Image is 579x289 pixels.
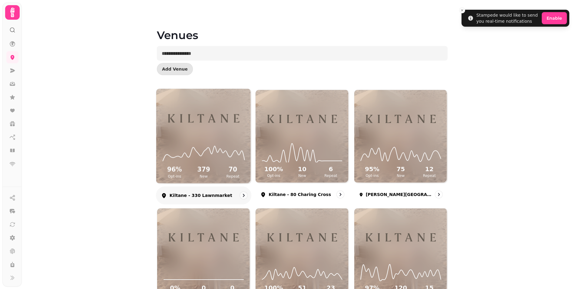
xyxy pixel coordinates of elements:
[476,12,539,24] div: Stampede would like to send you real-time notifications
[267,218,337,257] img: Kiltane - Floral St London
[289,173,315,178] p: New
[416,173,442,178] p: Repeat
[318,173,344,178] p: Repeat
[366,99,436,138] img: Kiltane - Cambridge
[255,90,349,203] a: Kiltane - 80 Charing CrossKiltane - 80 Charing Cross100%Opt-ins10New6RepeatKiltane - 80 Charing C...
[157,15,448,41] h1: Venues
[269,191,331,198] p: Kiltane - 80 Charing Cross
[260,173,286,178] p: Opt-ins
[260,165,286,173] h2: 100 %
[354,90,448,203] a: Kiltane - CambridgeKiltane - Cambridge95%Opt-ins75New12Repeat[PERSON_NAME][GEOGRAPHIC_DATA]
[190,165,217,174] h2: 379
[168,98,239,138] img: Kiltane - 330 Lawnmarket
[267,99,337,138] img: Kiltane - 80 Charing Cross
[241,192,247,198] svg: go to
[337,191,343,198] svg: go to
[170,192,232,198] p: Kiltane - 330 Lawnmarket
[436,191,442,198] svg: go to
[388,173,414,178] p: New
[220,165,246,174] h2: 70
[161,165,188,174] h2: 96 %
[162,67,188,71] span: Add Venue
[459,7,465,13] button: Close toast
[289,165,315,173] h2: 10
[388,165,414,173] h2: 75
[156,88,252,204] a: Kiltane - 330 LawnmarketKiltane - 330 Lawnmarket96%Opt-ins379New70RepeatKiltane - 330 Lawnmarket
[359,165,385,173] h2: 95 %
[169,218,238,257] img: Kiltane - Castle Store
[161,174,188,179] p: Opt-ins
[359,173,385,178] p: Opt-ins
[318,165,344,173] h2: 6
[220,174,246,179] p: Repeat
[542,12,567,24] button: Enable
[416,165,442,173] h2: 12
[190,174,217,179] p: New
[366,191,432,198] p: [PERSON_NAME][GEOGRAPHIC_DATA]
[366,218,436,257] img: Kiltane - London
[157,63,193,75] button: Add Venue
